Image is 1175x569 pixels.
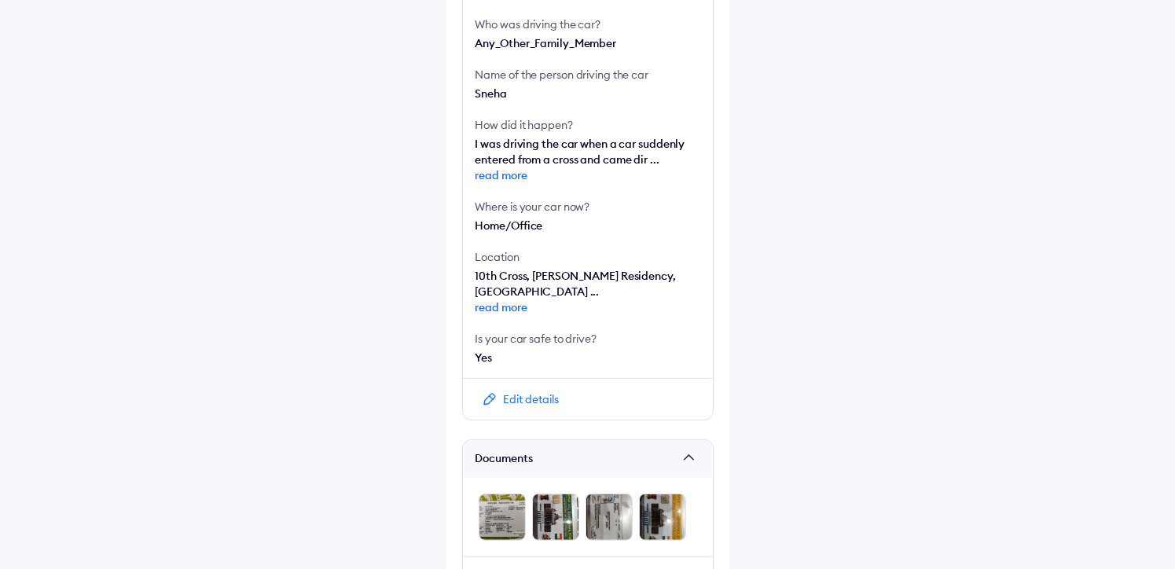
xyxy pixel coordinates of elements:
[476,35,700,51] div: Any_Other_Family_Member
[476,199,700,215] div: Where is your car now?
[476,331,700,347] div: Is your car safe to drive?
[476,67,700,83] div: Name of the person driving the car
[476,117,700,133] div: How did it happen?
[476,167,700,183] span: read more
[476,86,700,101] div: Sneha
[476,17,700,32] div: Who was driving the car?
[532,494,579,541] img: RC
[476,451,677,467] span: Documents
[639,494,686,541] img: DL
[476,350,700,365] div: Yes
[586,494,633,541] img: DL
[479,494,526,541] img: RC
[476,269,700,315] span: 10th Cross, [PERSON_NAME] Residency, [GEOGRAPHIC_DATA] ...
[476,249,700,265] div: Location
[476,218,700,233] div: Home/Office
[476,299,700,315] span: read more
[504,391,560,407] div: Edit details
[476,137,700,183] span: I was driving the car when a car suddenly entered from a cross and came dir ...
